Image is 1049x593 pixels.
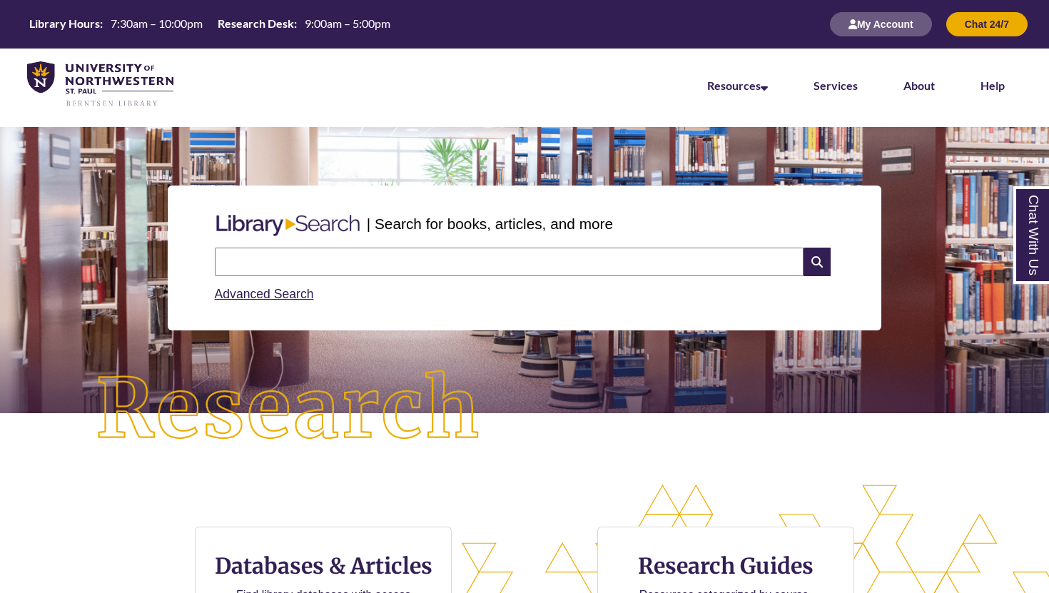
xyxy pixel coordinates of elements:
[212,16,299,31] th: Research Desk:
[53,328,525,492] img: Research
[903,78,935,92] a: About
[209,209,367,242] img: Libary Search
[215,287,314,301] a: Advanced Search
[980,78,1005,92] a: Help
[24,16,396,33] a: Hours Today
[830,12,932,36] button: My Account
[804,248,831,276] i: Search
[305,16,390,30] span: 9:00am – 5:00pm
[946,12,1028,36] button: Chat 24/7
[111,16,203,30] span: 7:30am – 10:00pm
[946,18,1028,30] a: Chat 24/7
[367,213,613,235] p: | Search for books, articles, and more
[707,78,768,92] a: Resources
[814,78,858,92] a: Services
[609,552,842,579] h3: Research Guides
[24,16,105,31] th: Library Hours:
[27,61,173,108] img: UNWSP Library Logo
[830,18,932,30] a: My Account
[24,16,396,31] table: Hours Today
[207,552,440,579] h3: Databases & Articles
